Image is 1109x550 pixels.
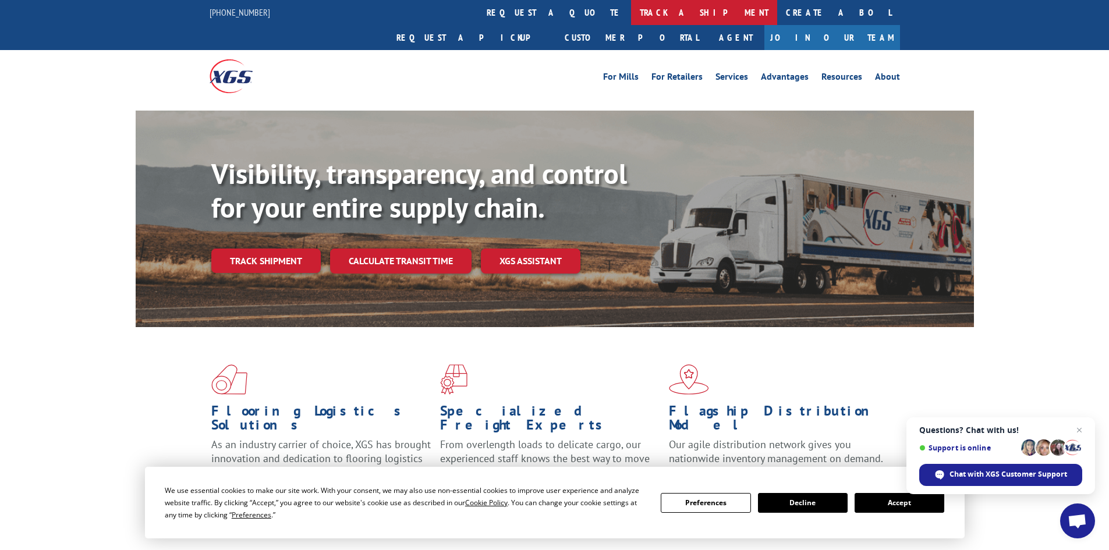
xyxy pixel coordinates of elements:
[211,404,431,438] h1: Flooring Logistics Solutions
[1060,503,1095,538] div: Open chat
[440,438,660,489] p: From overlength loads to delicate cargo, our experienced staff knows the best way to move your fr...
[388,25,556,50] a: Request a pickup
[669,438,883,465] span: Our agile distribution network gives you nationwide inventory management on demand.
[821,72,862,85] a: Resources
[211,364,247,395] img: xgs-icon-total-supply-chain-intelligence-red
[875,72,900,85] a: About
[1072,423,1086,437] span: Close chat
[919,425,1082,435] span: Questions? Chat with us!
[758,493,848,513] button: Decline
[949,469,1067,480] span: Chat with XGS Customer Support
[919,464,1082,486] div: Chat with XGS Customer Support
[465,498,508,508] span: Cookie Policy
[669,364,709,395] img: xgs-icon-flagship-distribution-model-red
[651,72,703,85] a: For Retailers
[556,25,707,50] a: Customer Portal
[330,249,472,274] a: Calculate transit time
[707,25,764,50] a: Agent
[211,155,627,225] b: Visibility, transparency, and control for your entire supply chain.
[761,72,809,85] a: Advantages
[855,493,944,513] button: Accept
[481,249,580,274] a: XGS ASSISTANT
[232,510,271,520] span: Preferences
[210,6,270,18] a: [PHONE_NUMBER]
[661,493,750,513] button: Preferences
[440,364,467,395] img: xgs-icon-focused-on-flooring-red
[603,72,639,85] a: For Mills
[145,467,965,538] div: Cookie Consent Prompt
[764,25,900,50] a: Join Our Team
[919,443,1017,452] span: Support is online
[669,404,889,438] h1: Flagship Distribution Model
[211,438,431,479] span: As an industry carrier of choice, XGS has brought innovation and dedication to flooring logistics...
[211,249,321,273] a: Track shipment
[440,404,660,438] h1: Specialized Freight Experts
[165,484,647,521] div: We use essential cookies to make our site work. With your consent, we may also use non-essential ...
[715,72,748,85] a: Services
